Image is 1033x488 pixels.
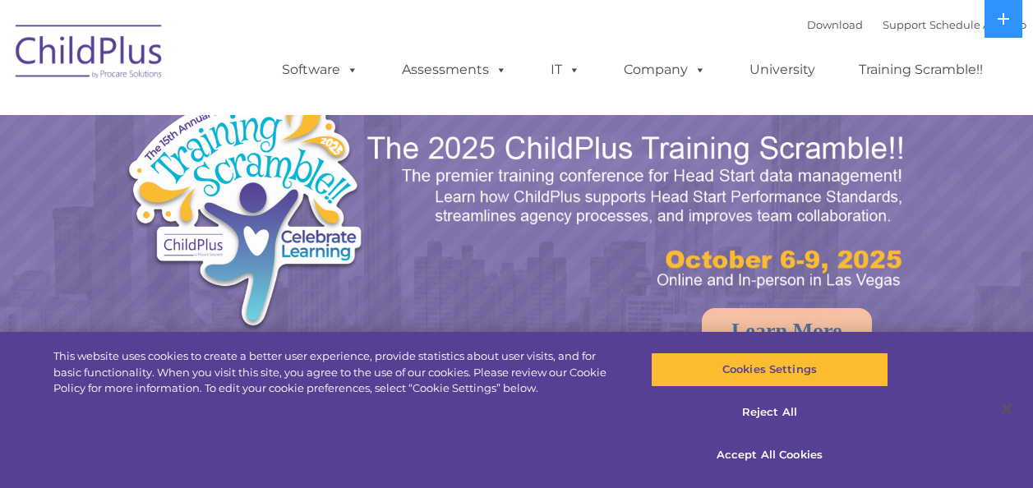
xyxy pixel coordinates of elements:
button: Cookies Settings [651,352,888,387]
a: University [733,53,832,86]
button: Close [989,390,1025,426]
a: Schedule A Demo [929,18,1026,31]
div: This website uses cookies to create a better user experience, provide statistics about user visit... [53,348,620,397]
a: Training Scramble!! [842,53,999,86]
a: Learn More [702,308,872,354]
button: Reject All [651,395,888,430]
a: Assessments [385,53,523,86]
a: IT [534,53,597,86]
font: | [807,18,1026,31]
a: Software [265,53,375,86]
a: Company [607,53,722,86]
img: ChildPlus by Procare Solutions [7,13,172,95]
a: Support [883,18,926,31]
button: Accept All Cookies [651,437,888,472]
a: Download [807,18,863,31]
